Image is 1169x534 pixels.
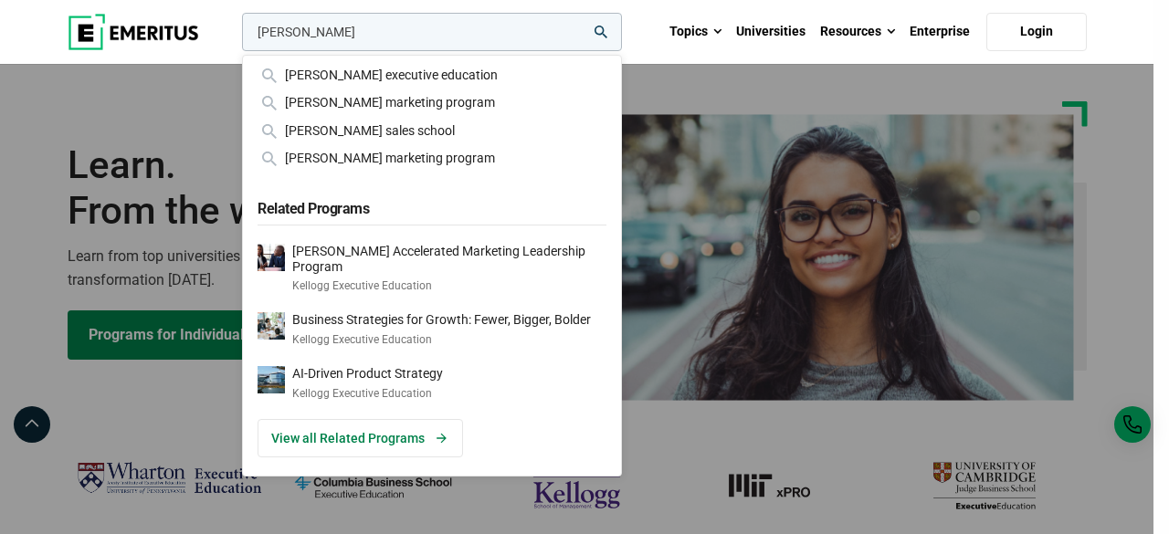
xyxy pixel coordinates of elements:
a: AI-Driven Product StrategyKellogg Executive Education [258,366,606,402]
img: AI-Driven Product Strategy [258,366,285,393]
p: Kellogg Executive Education [292,386,443,402]
p: AI-Driven Product Strategy [292,366,443,382]
a: View all Related Programs [258,419,463,457]
p: Kellogg Executive Education [292,278,606,294]
div: [PERSON_NAME] marketing program [258,148,606,168]
div: [PERSON_NAME] sales school [258,120,606,141]
div: [PERSON_NAME] executive education [258,65,606,85]
p: Kellogg Executive Education [292,332,591,348]
a: Business Strategies for Growth: Fewer, Bigger, BolderKellogg Executive Education [258,312,606,348]
p: [PERSON_NAME] Accelerated Marketing Leadership Program [292,244,606,275]
a: [PERSON_NAME] Accelerated Marketing Leadership ProgramKellogg Executive Education [258,244,606,294]
div: [PERSON_NAME] marketing program [258,92,606,112]
p: Business Strategies for Growth: Fewer, Bigger, Bolder [292,312,591,328]
img: Business Strategies for Growth: Fewer, Bigger, Bolder [258,312,285,340]
input: woocommerce-product-search-field-0 [242,13,622,51]
h5: Related Programs [258,190,606,225]
img: Kellogg Accelerated Marketing Leadership Program [258,244,285,271]
a: Login [986,13,1087,51]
